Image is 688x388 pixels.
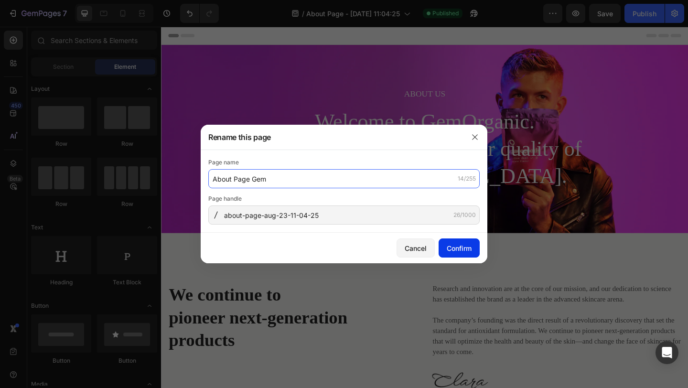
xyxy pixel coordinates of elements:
p: Research and innovation are at the core of our mission, and our dedication to science has establi... [295,279,565,359]
button: Cancel [397,238,435,258]
h3: Rename this page [208,131,271,143]
div: 26/1000 [453,211,476,219]
div: Confirm [447,243,472,253]
p: We continue to pioneer next-generation products [8,279,278,354]
div: Page name [208,158,480,167]
div: Cancel [405,243,427,253]
p: Welcome to GemOrganic. A solution to enhance your quality of life through [MEDICAL_DATA]. [110,88,463,177]
div: Page handle [208,194,480,204]
p: About Us [110,66,463,80]
div: Open Intercom Messenger [656,341,678,364]
button: Confirm [439,238,480,258]
div: 14/255 [458,174,476,183]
